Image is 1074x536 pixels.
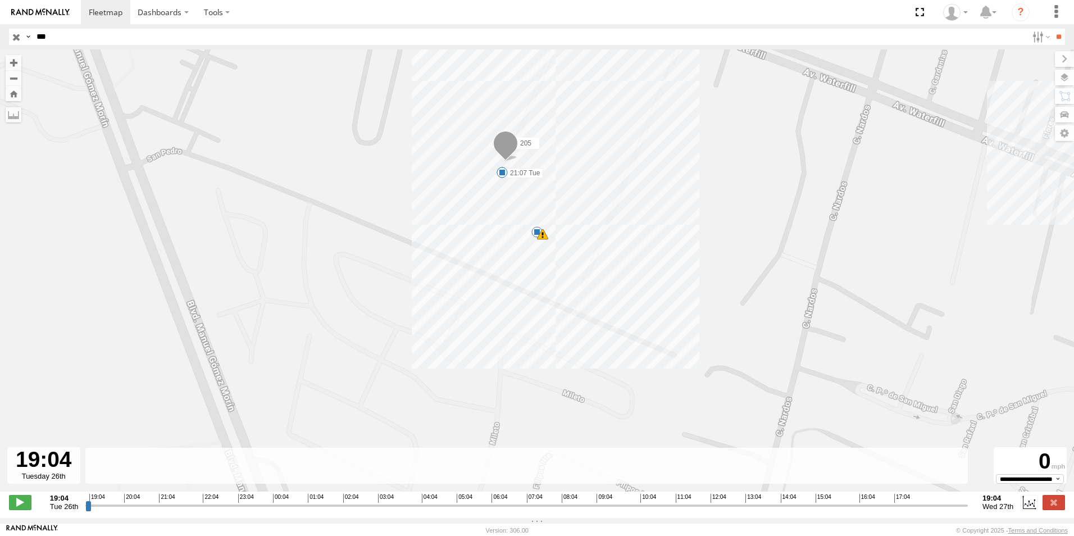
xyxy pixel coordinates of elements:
[492,494,507,503] span: 06:04
[6,525,58,536] a: Visit our Website
[24,29,33,45] label: Search Query
[939,4,972,21] div: Omar Miranda
[9,495,31,510] label: Play/Stop
[422,494,438,503] span: 04:04
[894,494,910,503] span: 17:04
[50,502,79,511] span: Tue 26th Aug 2025
[527,494,543,503] span: 07:04
[50,494,79,502] strong: 19:04
[745,494,761,503] span: 13:04
[124,494,140,503] span: 20:04
[6,107,21,122] label: Measure
[238,494,254,503] span: 23:04
[531,226,543,238] div: 6
[1012,3,1030,21] i: ?
[273,494,289,503] span: 00:04
[982,494,1013,502] strong: 19:04
[486,527,529,534] div: Version: 306.00
[89,494,105,503] span: 19:04
[711,494,726,503] span: 12:04
[982,502,1013,511] span: Wed 27th Aug 2025
[6,70,21,86] button: Zoom out
[640,494,656,503] span: 10:04
[597,494,612,503] span: 09:04
[781,494,797,503] span: 14:04
[6,86,21,101] button: Zoom Home
[1028,29,1052,45] label: Search Filter Options
[378,494,394,503] span: 03:04
[457,494,472,503] span: 05:04
[343,494,359,503] span: 02:04
[6,55,21,70] button: Zoom in
[11,8,70,16] img: rand-logo.svg
[537,229,548,240] div: 5
[1055,125,1074,141] label: Map Settings
[159,494,175,503] span: 21:04
[956,527,1068,534] div: © Copyright 2025 -
[676,494,691,503] span: 11:04
[562,494,577,503] span: 08:04
[1008,527,1068,534] a: Terms and Conditions
[502,168,543,178] label: 21:07 Tue
[1043,495,1065,510] label: Close
[995,449,1065,474] div: 0
[520,140,531,148] span: 205
[308,494,324,503] span: 01:04
[859,494,875,503] span: 16:04
[816,494,831,503] span: 15:04
[203,494,219,503] span: 22:04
